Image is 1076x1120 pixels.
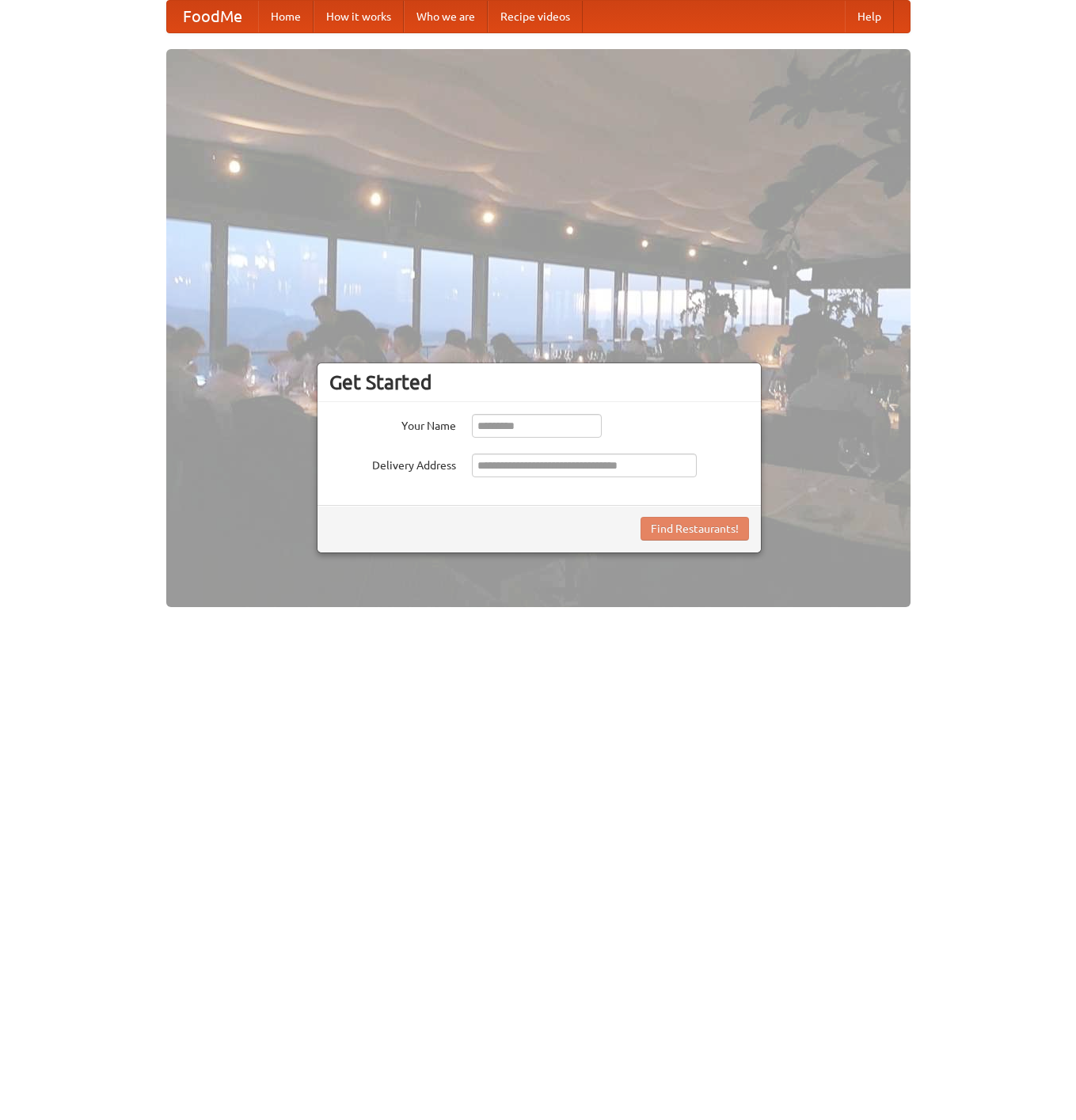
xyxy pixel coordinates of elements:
[404,1,488,32] a: Who we are
[329,414,456,434] label: Your Name
[314,1,404,32] a: How it works
[258,1,314,32] a: Home
[488,1,583,32] a: Recipe videos
[329,454,456,473] label: Delivery Address
[167,1,258,32] a: FoodMe
[329,370,749,394] h3: Get Started
[845,1,894,32] a: Help
[641,517,749,541] button: Find Restaurants!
